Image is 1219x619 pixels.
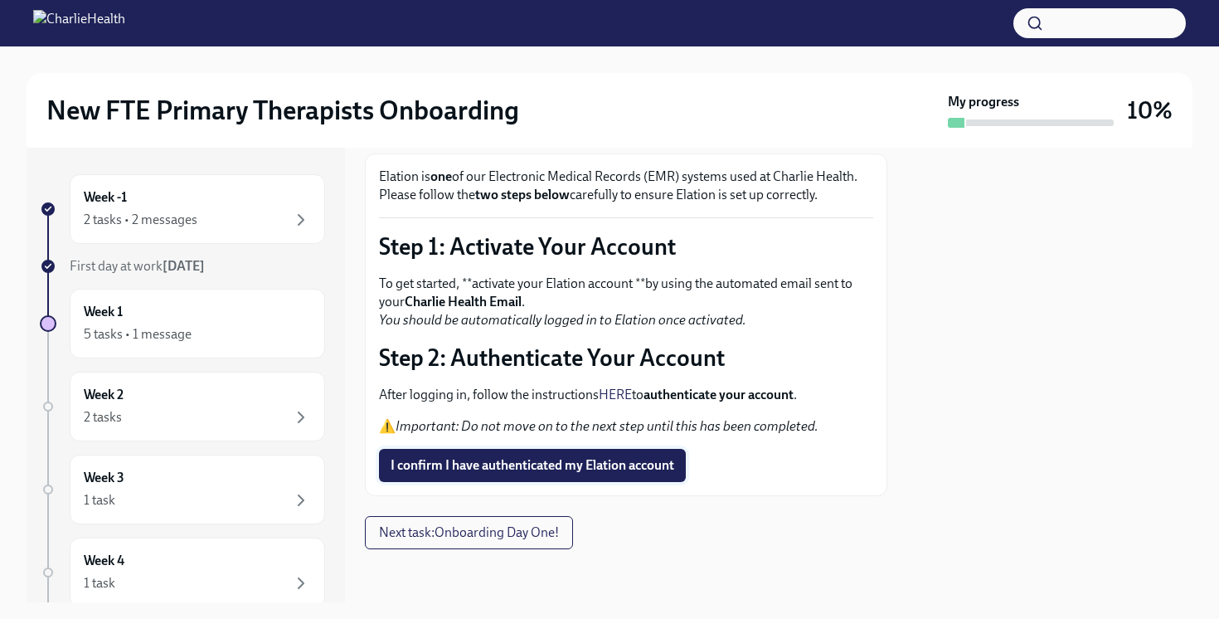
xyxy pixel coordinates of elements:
a: HERE [599,387,632,402]
p: To get started, **activate your Elation account **by using the automated email sent to your . [379,275,873,329]
em: Important: Do not move on to the next step until this has been completed. [396,418,818,434]
h3: 10% [1127,95,1173,125]
strong: [DATE] [163,258,205,274]
div: 1 task [84,574,115,592]
p: Elation is of our Electronic Medical Records (EMR) systems used at Charlie Health. Please follow ... [379,168,873,204]
p: After logging in, follow the instructions to . [379,386,873,404]
button: I confirm I have authenticated my Elation account [379,449,686,482]
span: First day at work [70,258,205,274]
a: Week 15 tasks • 1 message [40,289,325,358]
p: Step 1: Activate Your Account [379,232,873,261]
span: I confirm I have authenticated my Elation account [391,457,674,474]
em: You should be automatically logged in to Elation once activated. [379,312,746,328]
h6: Week 1 [84,303,123,321]
h2: New FTE Primary Therapists Onboarding [46,94,519,127]
p: Step 2: Authenticate Your Account [379,343,873,373]
img: CharlieHealth [33,10,125,37]
h6: Week 2 [84,386,124,404]
div: 2 tasks • 2 messages [84,211,197,229]
a: Week 22 tasks [40,372,325,441]
a: Week -12 tasks • 2 messages [40,174,325,244]
a: Week 41 task [40,538,325,607]
strong: Charlie Health Email [405,294,522,309]
div: 2 tasks [84,408,122,426]
span: Next task : Onboarding Day One! [379,524,559,541]
strong: one [430,168,452,184]
div: 1 task [84,491,115,509]
strong: My progress [948,93,1019,111]
h6: Week 3 [84,469,124,487]
a: First day at work[DATE] [40,257,325,275]
h6: Week -1 [84,188,127,207]
h6: Week 4 [84,552,124,570]
strong: two steps below [475,187,570,202]
div: 5 tasks • 1 message [84,325,192,344]
p: ⚠️ [379,417,873,436]
button: Next task:Onboarding Day One! [365,516,573,549]
strong: authenticate your account [643,387,794,402]
a: Week 31 task [40,455,325,524]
